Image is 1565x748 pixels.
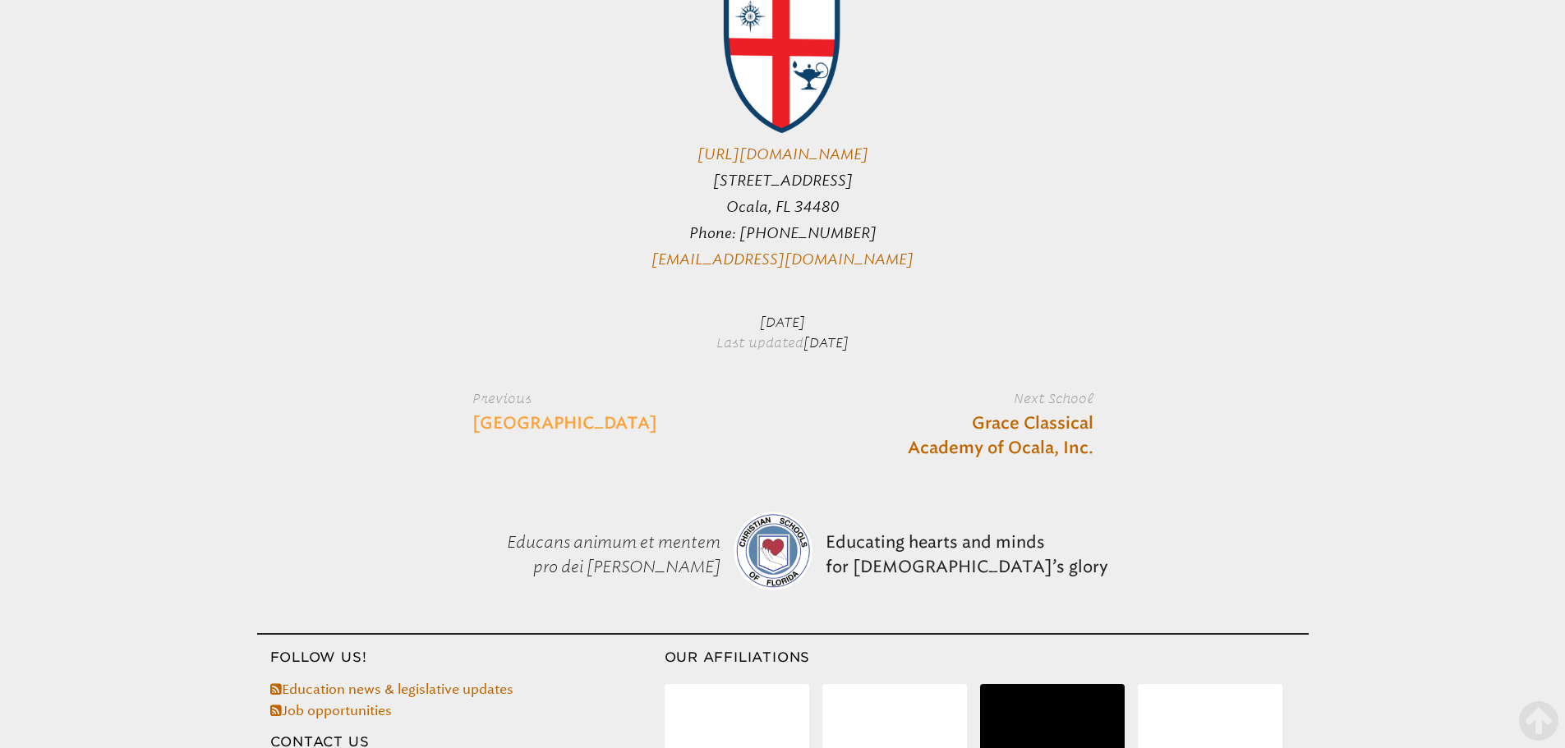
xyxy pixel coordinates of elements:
p: Educans animum et mentem pro dei [PERSON_NAME] [451,489,727,620]
a: Grace Classical Academy of Ocala, Inc. [856,411,1093,461]
p: Last updated [610,299,955,360]
h3: Follow Us! [257,648,665,668]
span: [DATE] [760,314,805,330]
label: Next School [856,388,1093,408]
a: [URL][DOMAIN_NAME] [697,145,868,163]
a: Education news & legislative updates [270,681,513,697]
a: [GEOGRAPHIC_DATA] [472,411,657,436]
span: [DATE] [803,335,849,351]
img: csf-logo-web-colors.png [734,512,812,590]
p: Educating hearts and minds for [DEMOGRAPHIC_DATA]’s glory [819,489,1115,620]
a: Job opportunities [270,703,392,718]
h3: Our Affiliations [665,648,1309,668]
label: Previous [472,388,710,408]
a: [EMAIL_ADDRESS][DOMAIN_NAME] [651,250,914,268]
